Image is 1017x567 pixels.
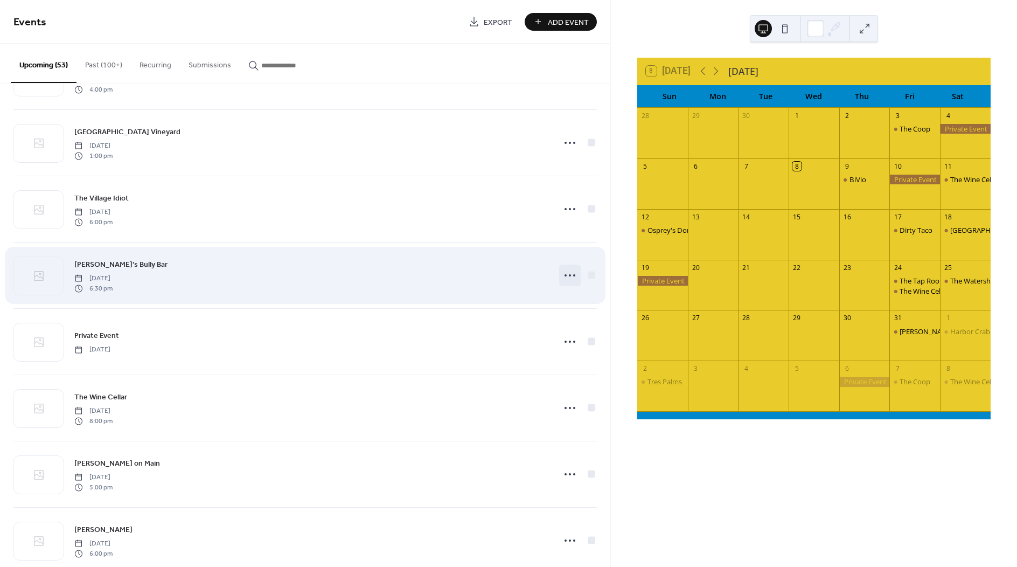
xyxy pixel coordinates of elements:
div: Private Event [889,175,940,184]
div: Sun [646,85,694,107]
div: 31 [893,314,902,323]
div: The Watershed (Bay Breeze Inn) [940,276,991,286]
span: Events [13,12,46,33]
span: [PERSON_NAME] on Main [74,458,160,469]
span: 8:00 pm [74,416,113,426]
div: Harbor Crab [950,327,990,336]
a: [GEOGRAPHIC_DATA] Vineyard [74,126,180,138]
div: The Wine Cellar [889,286,940,296]
div: 24 [893,263,902,272]
a: [PERSON_NAME] on Main [74,457,160,469]
div: Baiting Hollow Farm Vineyard [940,225,991,235]
button: Upcoming (53) [11,44,76,83]
div: The Tap Room [900,276,946,286]
div: 22 [792,263,802,272]
div: 5 [640,162,650,171]
span: [DATE] [74,345,110,355]
a: Private Event [74,329,119,342]
div: The Wine Cellar [940,377,991,386]
div: BiVio [839,175,890,184]
button: Past (100+) [76,44,131,82]
div: Tres Palms [637,377,688,386]
div: 4 [944,111,953,120]
div: [PERSON_NAME]'s Bully Bar [900,327,990,336]
span: [DATE] [74,473,113,482]
div: Private Event [940,124,991,134]
div: Mon [694,85,742,107]
span: 4:00 pm [74,85,113,94]
div: 1 [792,111,802,120]
span: [PERSON_NAME]'s Bully Bar [74,259,168,271]
div: Osprey's Dominion [637,225,688,235]
div: 27 [691,314,700,323]
div: 19 [640,263,650,272]
a: [PERSON_NAME] [74,523,133,536]
div: 14 [742,212,751,222]
div: 30 [742,111,751,120]
span: [GEOGRAPHIC_DATA] Vineyard [74,127,180,138]
span: [DATE] [74,208,113,217]
div: 23 [842,263,852,272]
div: 25 [944,263,953,272]
div: 17 [893,212,902,222]
span: [PERSON_NAME] [74,524,133,536]
button: Recurring [131,44,180,82]
span: 1:00 pm [74,151,113,161]
div: 21 [742,263,751,272]
div: The Coop [900,124,930,134]
div: Teddy's Bully Bar [889,327,940,336]
a: The Village Idiot [74,192,129,204]
div: 20 [691,263,700,272]
span: Add Event [548,17,589,28]
div: 7 [893,364,902,374]
div: 28 [742,314,751,323]
div: Private Event [637,276,688,286]
div: 5 [792,364,802,374]
a: Export [461,13,520,31]
div: 29 [792,314,802,323]
div: 2 [842,111,852,120]
div: Dirty Taco [889,225,940,235]
span: The Wine Cellar [74,392,127,403]
div: Dirty Taco [900,225,932,235]
span: [DATE] [74,539,113,549]
button: Submissions [180,44,240,82]
span: [DATE] [74,406,113,416]
button: Add Event [525,13,597,31]
div: 8 [944,364,953,374]
div: 29 [691,111,700,120]
div: Sat [934,85,982,107]
div: Tue [742,85,790,107]
div: 3 [893,111,902,120]
div: 28 [640,111,650,120]
span: [DATE] [74,141,113,151]
span: The Village Idiot [74,193,129,204]
div: 13 [691,212,700,222]
div: 1 [944,314,953,323]
div: 3 [691,364,700,374]
div: Fri [886,85,934,107]
div: The Wine Cellar [950,175,999,184]
span: 6:30 pm [74,283,113,293]
div: The Wine Cellar [950,377,999,386]
div: 6 [842,364,852,374]
div: 11 [944,162,953,171]
div: 16 [842,212,852,222]
div: 8 [792,162,802,171]
span: Export [484,17,512,28]
div: BiVio [849,175,866,184]
div: The Tap Room [889,276,940,286]
div: [DATE] [728,64,758,78]
div: The Wine Cellar [900,286,949,296]
div: 7 [742,162,751,171]
div: The Wine Cellar [940,175,991,184]
span: Private Event [74,330,119,342]
div: 9 [842,162,852,171]
div: Thu [838,85,886,107]
span: 6:00 pm [74,217,113,227]
div: 6 [691,162,700,171]
div: 18 [944,212,953,222]
a: The Wine Cellar [74,391,127,403]
div: 2 [640,364,650,374]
